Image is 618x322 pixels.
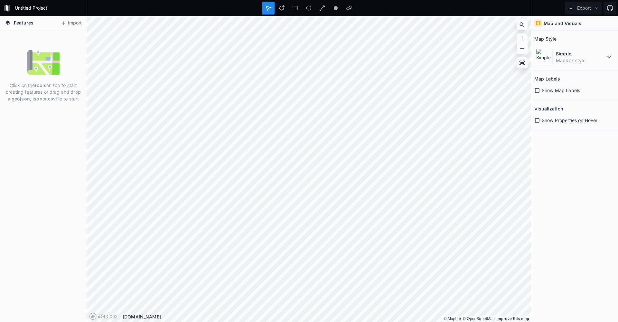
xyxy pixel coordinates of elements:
[14,19,33,26] span: Features
[556,57,605,64] dd: Mapbox style
[534,74,560,84] h2: Map Labels
[534,104,563,114] h2: Visualization
[542,87,580,94] span: Show Map Labels
[27,46,60,79] img: empty
[57,18,85,28] button: Import
[496,317,529,321] a: Map feedback
[463,317,495,321] a: OpenStreetMap
[123,313,531,320] div: [DOMAIN_NAME]
[565,2,602,14] button: Export
[444,317,462,321] a: Mapbox
[542,117,597,124] span: Show Properties on Hover
[89,313,117,320] a: Mapbox logo
[536,49,553,65] img: Simple
[35,82,46,88] strong: tools
[556,50,605,57] dt: Simple
[5,82,82,102] p: Click on the on top to start creating features or drag and drop a , or file to start
[534,34,557,44] h2: Map Style
[31,96,42,101] strong: .json
[47,96,56,101] strong: .csv
[544,20,581,27] h4: Map and Visuals
[10,96,30,101] strong: .geojson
